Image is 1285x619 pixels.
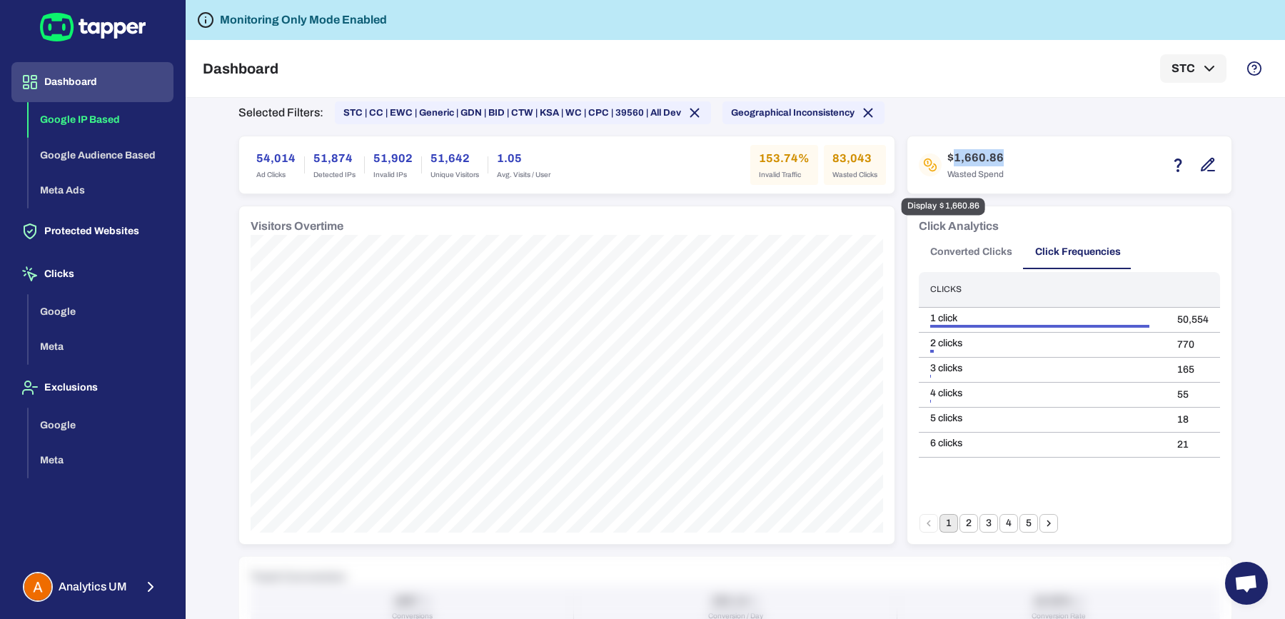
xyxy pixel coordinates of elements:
[29,453,173,465] a: Meta
[1166,432,1220,457] td: 21
[1225,562,1268,605] a: Open chat
[11,566,173,608] button: Analytics UMAnalytics UM
[947,169,1004,181] span: Wasted Spend
[1166,357,1220,382] td: 165
[313,150,356,167] h6: 51,874
[759,170,810,180] span: Invalid Traffic
[919,218,999,235] h6: Click Analytics
[979,514,998,533] button: Go to page 3
[919,272,1166,307] th: Clicks
[1166,307,1220,332] td: 50,554
[1166,332,1220,357] td: 770
[759,150,810,167] h6: 153.74%
[919,235,1024,269] button: Converted Clicks
[722,101,885,124] div: Geographical Inconsistency
[1166,382,1220,407] td: 55
[59,580,127,594] span: Analytics UM
[29,418,173,430] a: Google
[959,514,978,533] button: Go to page 2
[343,107,681,119] span: STC | CC | EWC | Generic | GDN | BID | CTW | KSA | WC | CPC | 39560 | All Dev
[335,101,711,124] div: STC | CC | EWC | Generic | GDN | BID | CTW | KSA | WC | CPC | 39560 | All Dev
[24,573,51,600] img: Analytics UM
[220,11,387,29] h6: Monitoring Only Mode Enabled
[930,387,1154,400] div: 4 clicks
[939,514,958,533] button: page 1
[11,62,173,102] button: Dashboard
[29,304,173,316] a: Google
[497,170,550,180] span: Avg. Visits / User
[832,150,877,167] h6: 83,043
[930,312,1154,325] div: 1 click
[731,107,855,119] span: Geographical Inconsistency
[930,412,1154,425] div: 5 clicks
[832,170,877,180] span: Wasted Clicks
[197,11,214,29] svg: Tapper is not blocking any fraudulent activity for this domain
[29,148,173,160] a: Google Audience Based
[256,170,296,180] span: Ad Clicks
[203,60,278,77] h5: Dashboard
[930,362,1154,375] div: 3 clicks
[238,106,323,120] p: Selected Filters:
[947,149,1004,166] h6: $1,660.86
[29,329,173,365] button: Meta
[11,254,173,294] button: Clicks
[29,183,173,196] a: Meta Ads
[11,224,173,236] a: Protected Websites
[29,294,173,330] button: Google
[373,170,413,180] span: Invalid IPs
[919,514,1059,533] nav: pagination navigation
[29,113,173,125] a: Google IP Based
[1166,407,1220,432] td: 18
[930,437,1154,450] div: 6 clicks
[11,211,173,251] button: Protected Websites
[1166,153,1190,177] button: Estimation based on the quantity of invalid click x cost-per-click.
[1024,235,1132,269] button: Click Frequencies
[939,201,979,212] span: $ 1,660.86
[999,514,1018,533] button: Go to page 4
[930,337,1154,350] div: 2 clicks
[11,381,173,393] a: Exclusions
[1039,514,1058,533] button: Go to next page
[29,138,173,173] button: Google Audience Based
[313,170,356,180] span: Detected IPs
[1160,54,1226,83] button: STC
[251,218,343,235] h6: Visitors Overtime
[29,443,173,478] button: Meta
[430,150,479,167] h6: 51,642
[907,201,937,212] span: Display
[29,340,173,352] a: Meta
[11,75,173,87] a: Dashboard
[430,170,479,180] span: Unique Visitors
[11,267,173,279] a: Clicks
[256,150,296,167] h6: 54,014
[1019,514,1038,533] button: Go to page 5
[29,102,173,138] button: Google IP Based
[11,368,173,408] button: Exclusions
[497,150,550,167] h6: 1.05
[29,408,173,443] button: Google
[373,150,413,167] h6: 51,902
[29,173,173,208] button: Meta Ads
